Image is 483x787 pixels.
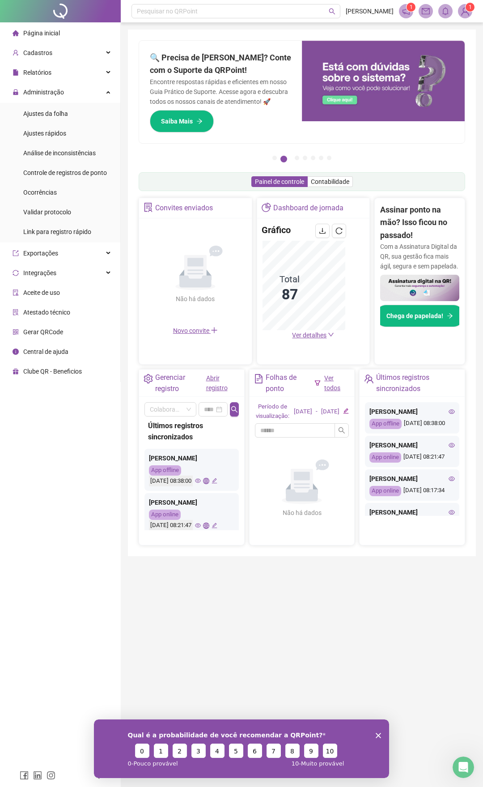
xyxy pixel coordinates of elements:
span: Saiba Mais [161,116,193,126]
img: banner%2F0cf4e1f0-cb71-40ef-aa93-44bd3d4ee559.png [302,41,465,121]
span: Ajustes rápidos [23,130,66,137]
span: Ajustes da folha [23,110,68,117]
span: filter [314,380,321,386]
span: search [231,406,238,413]
div: App offline [149,465,181,476]
span: arrow-right [196,118,203,124]
span: Painel de controle [255,178,304,185]
sup: Atualize o seu contato no menu Meus Dados [466,3,475,12]
button: 4 [303,156,307,160]
div: Folhas de ponto [266,372,314,394]
span: global [203,478,209,484]
span: 1 [469,4,472,10]
div: [PERSON_NAME] [369,507,455,517]
span: Central de ajuda [23,348,68,355]
div: App online [149,510,181,520]
div: Não há dados [154,294,237,304]
div: [PERSON_NAME] [369,407,455,417]
div: [DATE] 08:38:00 [149,476,193,487]
span: search [338,427,345,434]
button: 1 [272,156,277,160]
span: facebook [20,771,29,780]
span: Cadastros [23,49,52,56]
div: [DATE] 08:17:34 [369,486,455,496]
span: linkedin [33,771,42,780]
span: eye [449,509,455,515]
span: qrcode [13,329,19,335]
span: Administração [23,89,64,96]
span: Relatórios [23,69,51,76]
span: Chega de papelada! [386,311,443,321]
span: search [329,8,335,15]
div: Não há dados [261,508,343,518]
p: Com a Assinatura Digital da QR, sua gestão fica mais ágil, segura e sem papelada. [380,242,459,271]
span: down [328,332,334,338]
span: edit [212,523,217,528]
h2: Assinar ponto na mão? Isso ficou no passado! [380,204,459,242]
h2: 🔍 Precisa de [PERSON_NAME]? Conte com o Suporte da QRPoint! [150,51,291,77]
span: Integrações [23,269,56,277]
div: Últimos registros sincronizados [376,372,460,394]
span: user-add [13,50,19,56]
button: 2 [280,156,287,162]
div: App online [369,452,401,463]
div: [DATE] 08:21:47 [149,520,193,531]
img: banner%2F02c71560-61a6-44d4-94b9-c8ab97240462.png [380,275,459,301]
span: info-circle [13,349,19,355]
span: file [13,69,19,76]
span: Gerar QRCode [23,328,63,336]
button: Chega de papelada! [375,305,464,327]
div: [PERSON_NAME] [149,498,234,507]
div: [PERSON_NAME] [369,440,455,450]
span: home [13,30,19,36]
a: Ver detalhes down [292,332,334,339]
div: [PERSON_NAME] [369,474,455,484]
div: - [316,407,318,417]
div: [PERSON_NAME] [149,453,234,463]
span: Página inicial [23,30,60,37]
span: eye [195,478,201,484]
span: eye [195,523,201,528]
span: Ver detalhes [292,332,326,339]
sup: 1 [407,3,415,12]
span: Atestado técnico [23,309,70,316]
span: team [364,374,373,383]
span: bell [441,7,449,15]
span: Exportações [23,250,58,257]
span: eye [449,476,455,482]
span: solution [13,309,19,315]
span: Clube QR - Beneficios [23,368,82,375]
span: Aceite de uso [23,289,60,296]
div: [DATE] 08:21:47 [369,452,455,463]
h4: Gráfico [262,224,291,236]
span: Controle de registros de ponto [23,169,107,176]
div: App online [369,486,401,496]
span: Contabilidade [311,178,349,185]
div: Convites enviados [155,200,213,216]
span: instagram [47,771,55,780]
span: Análise de inconsistências [23,149,96,157]
span: notification [402,7,410,15]
span: global [203,523,209,528]
a: Abrir registro [206,374,228,391]
iframe: Intercom live chat [453,757,474,778]
div: Últimos registros sincronizados [148,420,235,442]
div: Período de visualização: [255,402,290,421]
span: setting [144,374,153,383]
button: Saiba Mais [150,110,214,132]
p: Encontre respostas rápidas e eficientes em nosso Guia Prático de Suporte. Acesse agora e descubra... [150,77,291,106]
button: 6 [319,156,323,160]
span: solution [144,203,153,212]
span: reload [335,227,343,234]
div: [DATE] [294,407,312,417]
div: App offline [369,419,402,429]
